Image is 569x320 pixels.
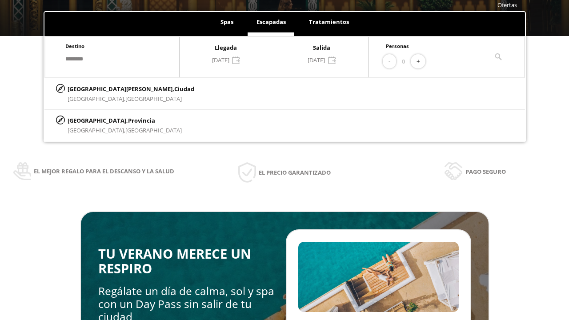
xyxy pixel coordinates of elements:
span: El mejor regalo para el descanso y la salud [34,166,174,176]
span: 0 [402,56,405,66]
span: Personas [386,43,409,49]
button: - [383,54,396,69]
button: + [411,54,425,69]
p: [GEOGRAPHIC_DATA][PERSON_NAME], [68,84,194,94]
span: [GEOGRAPHIC_DATA], [68,126,125,134]
span: [GEOGRAPHIC_DATA] [125,126,182,134]
span: Spas [220,18,233,26]
span: Destino [65,43,84,49]
span: Tratamientos [309,18,349,26]
p: [GEOGRAPHIC_DATA], [68,116,182,125]
span: [GEOGRAPHIC_DATA] [125,95,182,103]
a: Ofertas [497,1,517,9]
img: Slide2.BHA6Qswy.webp [298,242,459,312]
span: Provincia [128,116,155,124]
span: Pago seguro [465,167,506,176]
span: Escapadas [256,18,286,26]
span: TU VERANO MERECE UN RESPIRO [98,245,251,277]
span: [GEOGRAPHIC_DATA], [68,95,125,103]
